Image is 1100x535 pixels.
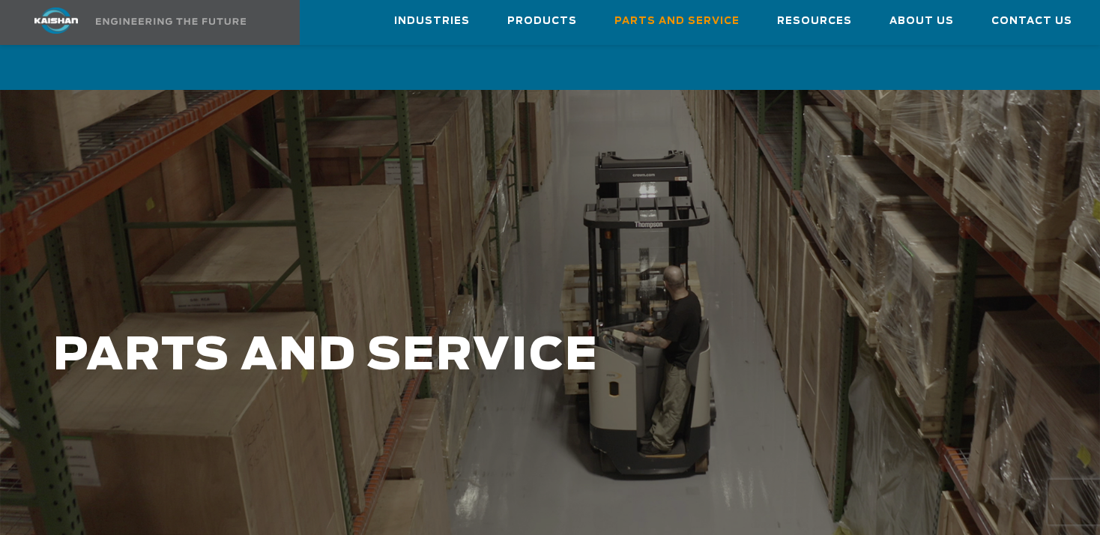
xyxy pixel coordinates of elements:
h1: PARTS AND SERVICE [53,331,878,381]
span: Products [507,13,577,30]
span: Industries [394,13,470,30]
span: Contact Us [991,13,1072,30]
a: Parts and Service [614,1,740,41]
span: Resources [777,13,852,30]
a: Contact Us [991,1,1072,41]
span: About Us [889,13,954,30]
img: Engineering the future [96,18,246,25]
a: Industries [394,1,470,41]
span: Parts and Service [614,13,740,30]
a: About Us [889,1,954,41]
a: Products [507,1,577,41]
a: Resources [777,1,852,41]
